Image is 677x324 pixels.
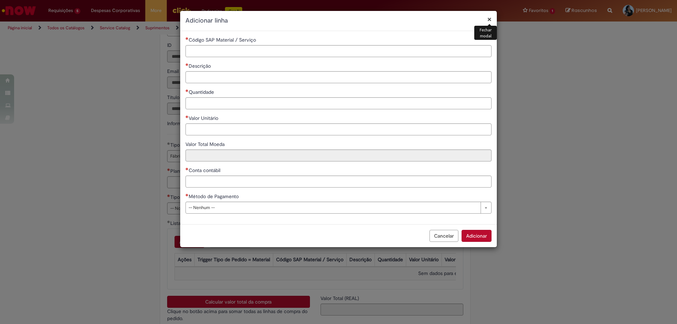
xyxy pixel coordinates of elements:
input: Conta contábil [185,176,492,188]
button: Cancelar [429,230,458,242]
span: -- Nenhum -- [189,202,477,213]
span: Método de Pagamento [189,193,240,200]
span: Quantidade [189,89,215,95]
span: Necessários [185,115,189,118]
input: Valor Unitário [185,123,492,135]
span: Conta contábil [189,167,222,173]
span: Necessários [185,89,189,92]
h2: Adicionar linha [185,16,492,25]
button: Fechar modal [487,16,492,23]
span: Necessários [185,37,189,40]
input: Valor Total Moeda [185,149,492,161]
div: Fechar modal [474,26,497,40]
input: Quantidade [185,97,492,109]
span: Somente leitura - Valor Total Moeda [185,141,226,147]
input: Descrição [185,71,492,83]
span: Código SAP Material / Serviço [189,37,257,43]
span: Necessários [185,194,189,196]
span: Necessários [185,167,189,170]
button: Adicionar [462,230,492,242]
span: Necessários [185,63,189,66]
span: Descrição [189,63,212,69]
input: Código SAP Material / Serviço [185,45,492,57]
span: Valor Unitário [189,115,220,121]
